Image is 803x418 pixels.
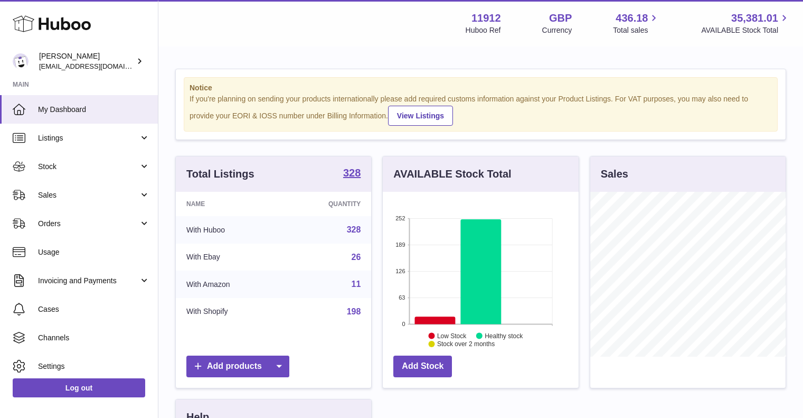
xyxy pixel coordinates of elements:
[176,192,283,216] th: Name
[352,280,361,289] a: 11
[601,167,628,181] h3: Sales
[38,133,139,143] span: Listings
[347,307,361,316] a: 198
[190,83,772,93] strong: Notice
[176,271,283,298] td: With Amazon
[38,247,150,257] span: Usage
[186,167,254,181] h3: Total Listings
[38,361,150,371] span: Settings
[13,378,145,397] a: Log out
[402,321,405,327] text: 0
[343,168,361,178] strong: 328
[283,192,372,216] th: Quantity
[38,190,139,200] span: Sales
[39,51,134,71] div: [PERSON_NAME]
[466,25,501,35] div: Huboo Ref
[190,94,772,126] div: If you're planning on sending your products internationally please add required customs informati...
[542,25,572,35] div: Currency
[437,332,467,339] text: Low Stock
[176,298,283,326] td: With Shopify
[176,216,283,244] td: With Huboo
[395,268,405,274] text: 126
[613,25,660,35] span: Total sales
[38,304,150,314] span: Cases
[471,11,501,25] strong: 11912
[352,253,361,262] a: 26
[388,106,453,126] a: View Listings
[13,53,29,69] img: info@carbonmyride.com
[347,225,361,234] a: 328
[701,11,790,35] a: 35,381.01 AVAILABLE Stock Total
[616,11,648,25] span: 436.18
[176,244,283,271] td: With Ebay
[393,167,511,181] h3: AVAILABLE Stock Total
[437,340,495,348] text: Stock over 2 months
[38,219,139,229] span: Orders
[38,162,139,172] span: Stock
[731,11,778,25] span: 35,381.01
[39,62,155,70] span: [EMAIL_ADDRESS][DOMAIN_NAME]
[343,168,361,180] a: 328
[399,294,405,301] text: 63
[38,333,150,343] span: Channels
[393,356,452,377] a: Add Stock
[549,11,572,25] strong: GBP
[613,11,660,35] a: 436.18 Total sales
[485,332,523,339] text: Healthy stock
[38,276,139,286] span: Invoicing and Payments
[395,241,405,248] text: 189
[395,215,405,221] text: 252
[38,105,150,115] span: My Dashboard
[701,25,790,35] span: AVAILABLE Stock Total
[186,356,289,377] a: Add products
